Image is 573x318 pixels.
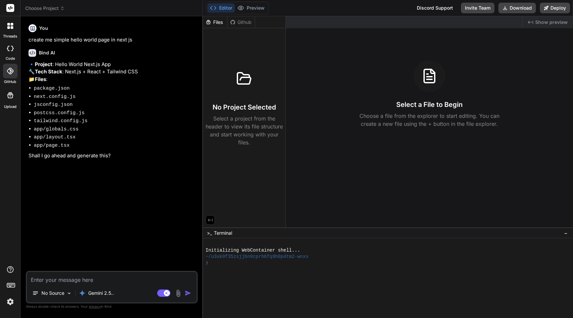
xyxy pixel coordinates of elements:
[4,79,16,85] label: GitHub
[6,56,15,61] label: code
[79,290,86,296] img: Gemini 2.5 Pro
[39,25,48,32] h6: You
[540,3,570,13] button: Deploy
[207,230,212,236] span: >_
[34,118,88,124] code: tailwind.config.js
[563,228,569,238] button: −
[34,102,73,108] code: jsconfig.json
[206,254,309,260] span: ~/u3uk0f35zsjjbn9cprh6fq9h0p4tm2-wnxx
[4,104,17,110] label: Upload
[29,152,196,160] p: Shall I go ahead and generate this?
[355,112,504,128] p: Choose a file from the explorer to start editing. You can create a new file using the + button in...
[214,230,232,236] span: Terminal
[461,3,494,13] button: Invite Team
[35,68,62,75] strong: Tech Stack
[413,3,457,13] div: Discord Support
[213,103,276,112] h3: No Project Selected
[35,61,52,67] strong: Project
[34,134,76,140] code: app/layout.tsx
[34,126,79,132] code: app/globals.css
[564,230,568,236] span: −
[535,19,568,26] span: Show preview
[235,3,267,13] button: Preview
[25,5,65,12] span: Choose Project
[66,290,72,296] img: Pick Models
[88,290,114,296] p: Gemini 2.5..
[35,76,46,82] strong: Files
[26,303,198,310] p: Always double-check its answers. Your in Bind
[498,3,536,13] button: Download
[34,86,70,91] code: package.json
[207,3,235,13] button: Editor
[206,260,208,266] span: ❯
[89,304,101,308] span: privacy
[34,110,85,116] code: postcss.config.js
[41,290,64,296] p: No Source
[29,61,196,83] p: 🔹 : Hello World Next.js App 🔧 : Next.js + React + Tailwind CSS 📁 :
[185,290,191,296] img: icon
[5,296,16,307] img: settings
[396,100,463,109] h3: Select a File to Begin
[174,289,182,297] img: attachment
[29,36,196,44] p: create me simple hello world page in next js
[206,115,283,146] p: Select a project from the header to view its file structure and start working with your files.
[34,94,76,100] code: next.config.js
[34,143,70,148] code: app/page.tsx
[227,19,255,26] div: Github
[206,247,300,254] span: Initializing WebContainer shell...
[3,34,17,39] label: threads
[203,19,227,26] div: Files
[39,49,55,56] h6: Bind AI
